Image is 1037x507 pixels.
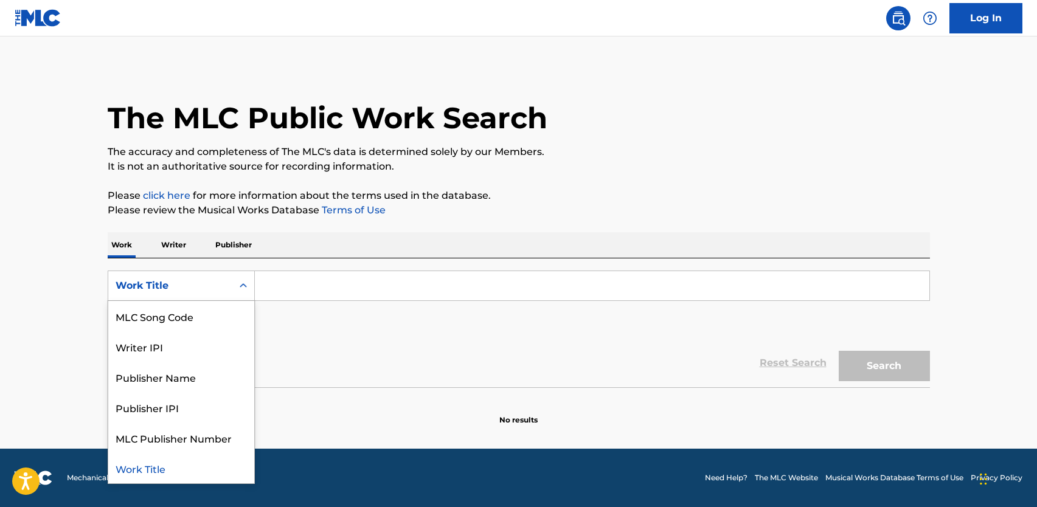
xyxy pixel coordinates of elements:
img: search [891,11,906,26]
div: MLC Song Code [108,301,254,331]
a: Privacy Policy [971,472,1022,483]
div: Work Title [116,278,225,293]
p: Please for more information about the terms used in the database. [108,188,930,203]
a: The MLC Website [755,472,818,483]
a: Log In [949,3,1022,33]
p: Please review the Musical Works Database [108,203,930,218]
div: Writer IPI [108,331,254,362]
a: Terms of Use [319,204,386,216]
iframe: Chat Widget [976,449,1037,507]
p: No results [499,400,538,426]
form: Search Form [108,271,930,387]
a: Need Help? [705,472,747,483]
span: Mechanical Licensing Collective © 2025 [67,472,208,483]
img: MLC Logo [15,9,61,27]
a: Public Search [886,6,910,30]
p: Publisher [212,232,255,258]
img: logo [15,471,52,485]
img: help [923,11,937,26]
div: Help [918,6,942,30]
div: Publisher Name [108,362,254,392]
div: Work Title [108,453,254,483]
div: Drag [980,461,987,497]
p: The accuracy and completeness of The MLC's data is determined solely by our Members. [108,145,930,159]
h1: The MLC Public Work Search [108,100,547,136]
p: Work [108,232,136,258]
a: Musical Works Database Terms of Use [825,472,963,483]
div: MLC Publisher Number [108,422,254,453]
a: click here [143,190,190,201]
div: Publisher IPI [108,392,254,422]
p: It is not an authoritative source for recording information. [108,159,930,174]
p: Writer [158,232,190,258]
